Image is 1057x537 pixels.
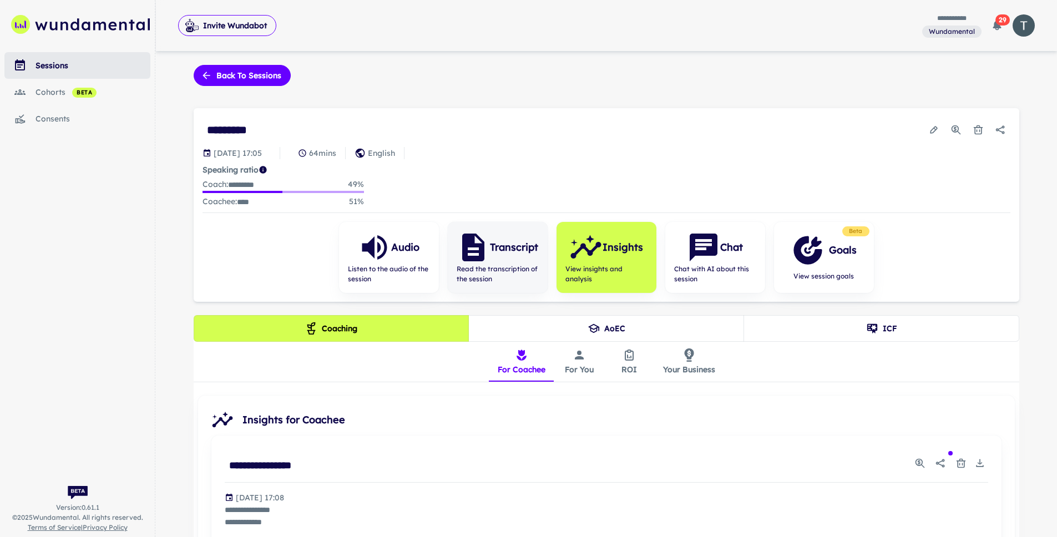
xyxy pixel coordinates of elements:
p: 64 mins [309,147,336,159]
strong: Speaking ratio [203,165,259,175]
h6: Chat [720,240,743,255]
span: © 2025 Wundamental. All rights reserved. [12,513,143,523]
h6: Transcript [490,240,538,255]
p: English [368,147,395,159]
h6: Goals [829,242,857,258]
button: For Coachee [489,342,554,382]
a: Terms of Service [28,523,81,531]
p: 51 % [349,195,364,208]
span: View session goals [791,271,857,281]
button: Coaching [194,315,469,342]
button: 29 [986,14,1008,37]
span: Version: 0.61.1 [56,503,99,513]
button: Report is currently shared [930,453,950,473]
div: cohorts [36,86,150,98]
button: Back to sessions [194,65,291,86]
a: consents [4,105,150,132]
a: cohorts beta [4,79,150,105]
button: For You [554,342,604,382]
img: photoURL [1013,14,1035,37]
span: Chat with AI about this session [674,264,756,284]
button: Your Business [654,342,724,382]
button: ROI [604,342,654,382]
button: ChatChat with AI about this session [665,222,765,293]
a: Privacy Policy [83,523,128,531]
div: consents [36,113,150,125]
button: TranscriptRead the transcription of the session [448,222,548,293]
p: Session date [214,147,262,159]
button: Edit session [924,120,944,140]
p: Generated at [236,492,284,504]
button: AudioListen to the audio of the session [339,222,439,293]
p: 49 % [348,178,364,191]
button: ICF [744,315,1019,342]
button: Delete [953,455,969,472]
p: Coachee : [203,195,249,208]
span: 29 [995,14,1010,26]
button: Share session [990,120,1010,140]
span: beta [72,88,97,97]
p: Coach : [203,178,254,191]
span: Invite Wundabot to record a meeting [178,14,276,37]
h6: Audio [391,240,419,255]
span: Beta [844,227,867,236]
span: You are a member of this workspace. Contact your workspace owner for assistance. [922,24,982,38]
button: Invite Wundabot [178,15,276,36]
div: insights tabs [489,342,724,382]
button: InsightsView insights and analysis [557,222,656,293]
button: GoalsView session goals [774,222,874,293]
div: sessions [36,59,150,72]
span: View insights and analysis [565,264,648,284]
div: theme selection [194,315,1019,342]
button: Usage Statistics [946,120,966,140]
span: Insights for Coachee [242,412,1006,428]
button: Delete session [968,120,988,140]
button: Usage Statistics [912,455,928,472]
button: Download [972,455,988,472]
a: sessions [4,52,150,79]
span: Read the transcription of the session [457,264,539,284]
span: Listen to the audio of the session [348,264,430,284]
svg: Coach/coachee ideal ratio of speaking is roughly 20:80. Mentor/mentee ideal ratio of speaking is ... [259,165,267,174]
span: | [28,523,128,533]
button: AoEC [468,315,744,342]
span: Wundamental [924,27,979,37]
h6: Insights [603,240,643,255]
